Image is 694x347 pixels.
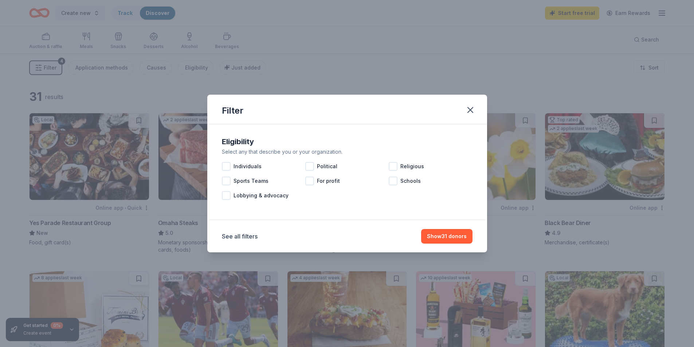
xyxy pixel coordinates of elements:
button: Show31 donors [421,229,473,244]
div: Eligibility [222,136,473,147]
span: Individuals [234,162,262,171]
span: Lobbying & advocacy [234,191,289,200]
span: Sports Teams [234,177,268,185]
button: See all filters [222,232,258,241]
span: For profit [317,177,340,185]
div: Filter [222,105,243,117]
span: Religious [400,162,424,171]
div: Select any that describe you or your organization. [222,147,473,156]
span: Schools [400,177,421,185]
span: Political [317,162,337,171]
